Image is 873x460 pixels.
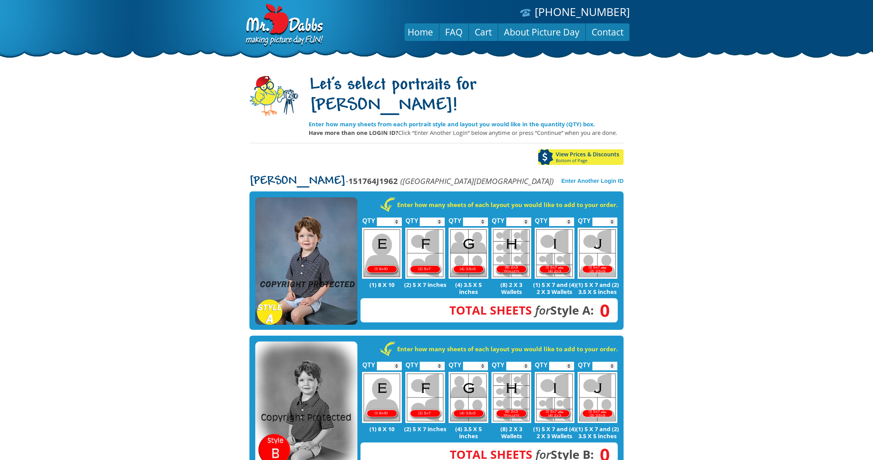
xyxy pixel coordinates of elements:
p: (8) 2 X 3 Wallets [490,281,533,295]
a: FAQ [439,23,468,41]
p: (2) 5 X 7 inches [404,281,447,288]
span: [PERSON_NAME] [249,175,346,188]
img: H [491,372,531,423]
strong: Style A: [449,302,594,318]
p: (1) 5 X 7 and (2) 3.5 X 5 inches [576,425,619,439]
label: QTY [578,209,591,228]
p: (4) 3.5 X 5 inches [447,425,490,439]
p: (2) 5 X 7 inches [404,425,447,432]
em: for [535,302,550,318]
span: 0 [594,306,610,315]
p: (1) 5 X 7 and (4) 2 X 3 Wallets [533,425,576,439]
em: ([GEOGRAPHIC_DATA][DEMOGRAPHIC_DATA]) [400,175,554,186]
label: QTY [449,209,461,228]
img: H [491,228,531,279]
span: Total Sheets [449,302,532,318]
strong: 151764J1962 [348,175,398,186]
label: QTY [405,353,418,372]
label: QTY [449,353,461,372]
label: QTY [362,209,375,228]
a: Home [402,23,439,41]
a: Contact [586,23,629,41]
label: QTY [492,209,505,228]
img: E [362,228,402,279]
label: QTY [405,209,418,228]
img: G [449,372,488,423]
span: Bottom of Page [556,158,624,163]
label: QTY [362,353,375,372]
label: QTY [492,353,505,372]
p: Click “Enter Another Login” below anytime or press “Continue” when you are done. [309,128,624,137]
a: [PHONE_NUMBER] [535,4,630,19]
p: (1) 8 X 10 [361,425,404,432]
p: (1) 5 X 7 and (2) 3.5 X 5 inches [576,281,619,295]
strong: Have more than one LOGIN ID? [309,129,398,136]
img: F [405,228,445,279]
a: View Prices & DiscountsBottom of Page [538,149,624,165]
label: QTY [535,353,548,372]
strong: Enter how many sheets of each layout you would like to add to your order. [397,345,618,353]
img: E [362,372,402,423]
img: F [405,372,445,423]
strong: Enter how many sheets from each portrait style and layout you would like in the quantity (QTY) box. [309,120,595,128]
p: (4) 3.5 X 5 inches [447,281,490,295]
img: J [578,228,617,279]
img: STYLE A [255,197,357,325]
p: (1) 8 X 10 [361,281,404,288]
h1: Let's select portraits for [PERSON_NAME]! [309,75,624,117]
a: About Picture Day [498,23,585,41]
img: camera-mascot [249,76,298,116]
img: G [449,228,488,279]
strong: Enter how many sheets of each layout you would like to add to your order. [397,201,618,209]
label: QTY [578,353,591,372]
span: 0 [594,450,610,459]
p: (8) 2 X 3 Wallets [490,425,533,439]
img: J [578,372,617,423]
img: I [535,228,574,279]
img: I [535,372,574,423]
a: Enter Another Login ID [561,178,624,184]
label: QTY [535,209,548,228]
a: Cart [469,23,498,41]
p: (1) 5 X 7 and (4) 2 X 3 Wallets [533,281,576,295]
img: Dabbs Company [243,4,324,48]
p: - [249,177,554,186]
